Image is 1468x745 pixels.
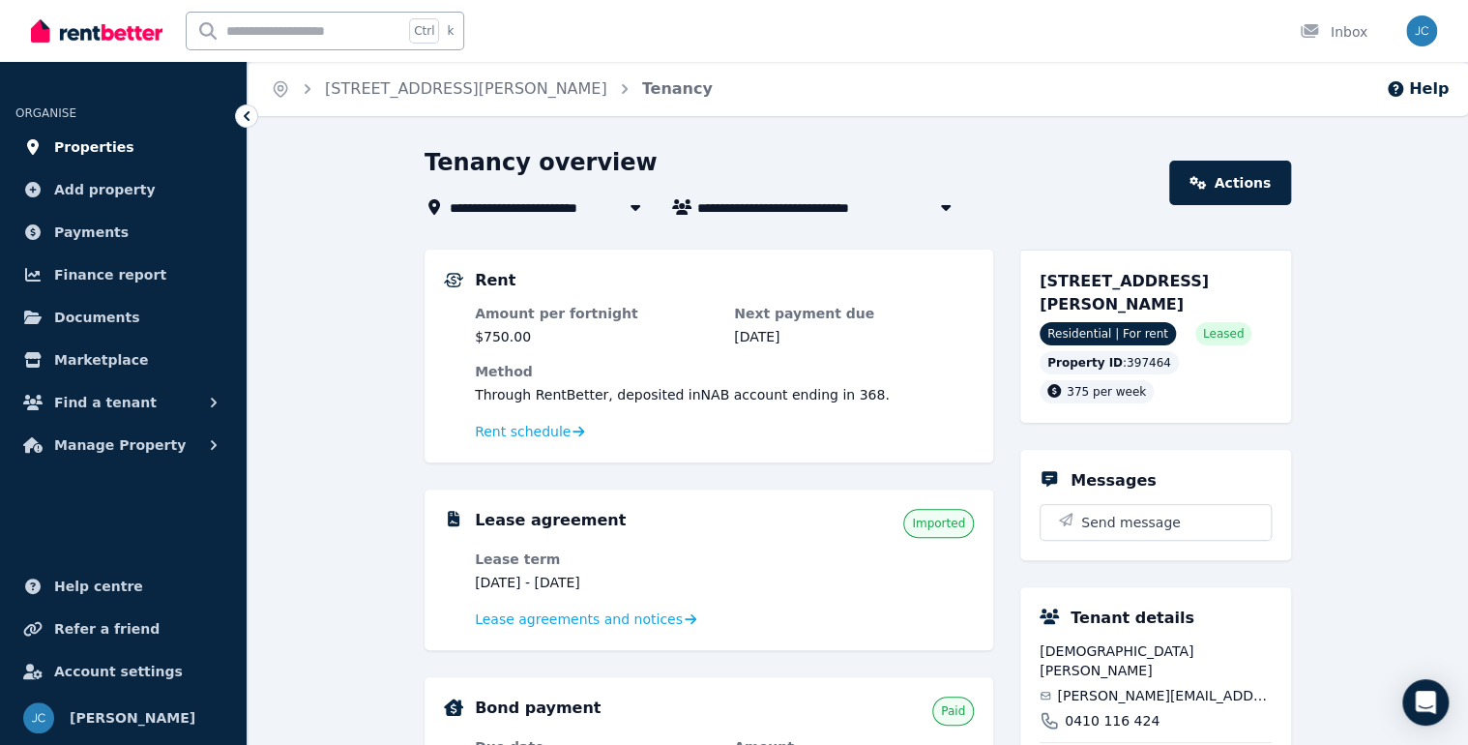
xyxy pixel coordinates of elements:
[1203,326,1244,342] span: Leased
[1169,161,1291,205] a: Actions
[1071,607,1194,630] h5: Tenant details
[475,697,601,720] h5: Bond payment
[54,391,157,414] span: Find a tenant
[15,128,231,166] a: Properties
[54,263,166,286] span: Finance report
[15,106,76,120] span: ORGANISE
[70,706,195,730] span: [PERSON_NAME]
[475,573,715,592] dd: [DATE] - [DATE]
[1040,641,1272,680] span: [DEMOGRAPHIC_DATA][PERSON_NAME]
[54,617,160,641] span: Refer a friend
[1071,469,1156,492] h5: Messages
[54,348,148,372] span: Marketplace
[642,79,713,98] a: Tenancy
[475,327,715,346] dd: $750.00
[1081,513,1181,532] span: Send message
[475,422,571,441] span: Rent schedule
[1065,711,1160,730] span: 0410 116 424
[475,304,715,323] dt: Amount per fortnight
[15,567,231,606] a: Help centre
[941,703,965,719] span: Paid
[15,610,231,648] a: Refer a friend
[1040,272,1209,313] span: [STREET_ADDRESS][PERSON_NAME]
[475,610,696,629] a: Lease agreements and notices
[447,23,454,39] span: k
[248,62,736,116] nav: Breadcrumb
[475,550,715,569] dt: Lease term
[425,147,658,178] h1: Tenancy overview
[54,221,129,244] span: Payments
[475,387,890,402] span: Through RentBetter , deposited in NAB account ending in 368 .
[734,304,974,323] dt: Next payment due
[15,255,231,294] a: Finance report
[475,269,515,292] h5: Rent
[409,18,439,44] span: Ctrl
[1047,355,1123,371] span: Property ID
[31,16,162,45] img: RentBetter
[444,273,463,287] img: Rental Payments
[54,575,143,598] span: Help centre
[15,213,231,252] a: Payments
[1057,686,1272,705] span: [PERSON_NAME][EMAIL_ADDRESS][DOMAIN_NAME]
[734,327,974,346] dd: [DATE]
[475,509,626,532] h5: Lease agreement
[15,652,231,691] a: Account settings
[54,433,186,457] span: Manage Property
[475,422,585,441] a: Rent schedule
[15,426,231,464] button: Manage Property
[1040,322,1176,345] span: Residential | For rent
[15,298,231,337] a: Documents
[475,610,683,629] span: Lease agreements and notices
[54,306,140,329] span: Documents
[54,660,183,683] span: Account settings
[1386,77,1449,101] button: Help
[23,702,54,733] img: Jodi Carne
[475,362,974,381] dt: Method
[15,170,231,209] a: Add property
[15,383,231,422] button: Find a tenant
[444,699,463,716] img: Bond Details
[912,516,965,531] span: Imported
[1067,385,1146,399] span: 375 per week
[1041,505,1271,540] button: Send message
[325,79,607,98] a: [STREET_ADDRESS][PERSON_NAME]
[1406,15,1437,46] img: Jodi Carne
[1402,679,1449,726] div: Open Intercom Messenger
[1300,22,1367,42] div: Inbox
[54,178,156,201] span: Add property
[54,135,134,159] span: Properties
[15,341,231,379] a: Marketplace
[1040,351,1179,374] div: : 397464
